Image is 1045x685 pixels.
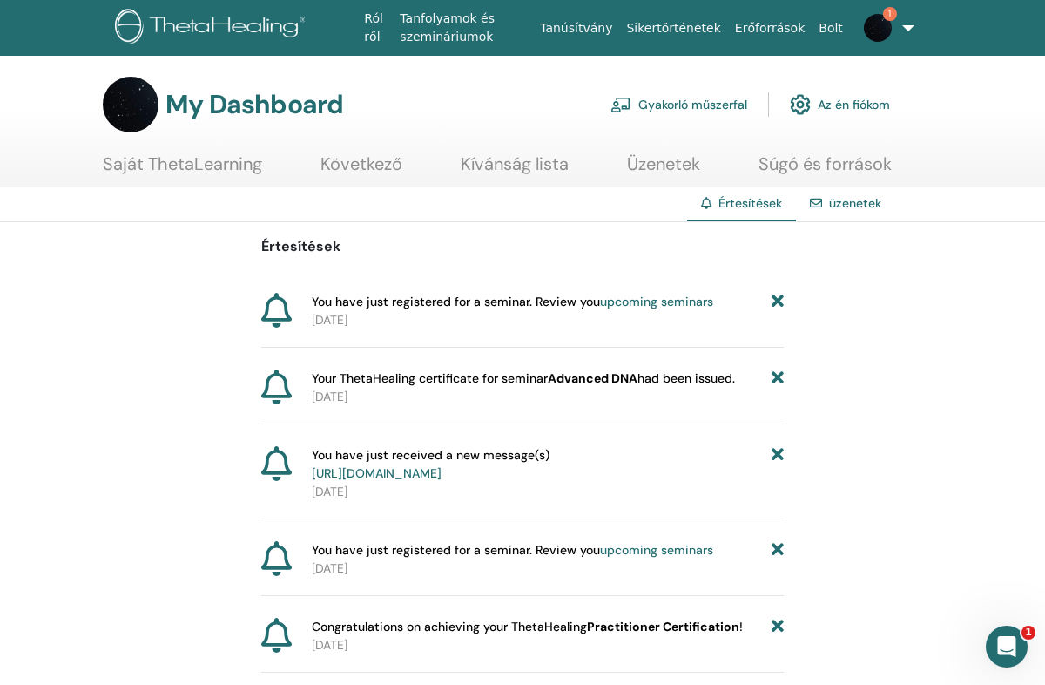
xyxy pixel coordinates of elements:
[312,388,784,406] p: [DATE]
[461,153,569,187] a: Kívánság lista
[610,97,631,112] img: chalkboard-teacher.svg
[393,3,533,53] a: Tanfolyamok és szemináriumok
[986,626,1028,668] iframe: Intercom live chat
[312,293,713,311] span: You have just registered for a seminar. Review you
[312,311,784,329] p: [DATE]
[312,446,549,483] span: You have just received a new message(s)
[320,153,402,187] a: Következő
[103,77,158,132] img: default.jpg
[829,195,881,211] a: üzenetek
[610,85,747,124] a: Gyakorló műszerfal
[587,619,739,634] b: Practitioner Certification
[312,483,784,501] p: [DATE]
[790,90,811,119] img: cog.svg
[115,9,312,48] img: logo.png
[728,12,812,44] a: Erőforrások
[864,14,892,42] img: default.jpg
[812,12,850,44] a: Bolt
[165,89,343,120] h3: My Dashboard
[312,370,735,388] span: Your ThetaHealing certificate for seminar had been issued.
[357,3,393,53] a: Ról ről
[533,12,619,44] a: Tanúsítvány
[312,636,784,654] p: [DATE]
[718,195,782,211] span: Értesítések
[600,542,713,558] a: upcoming seminars
[312,465,442,481] a: [URL][DOMAIN_NAME]
[312,618,743,636] span: Congratulations on achieving your ThetaHealing !
[627,153,700,187] a: Üzenetek
[312,541,713,560] span: You have just registered for a seminar. Review you
[312,560,784,578] p: [DATE]
[619,12,727,44] a: Sikertörténetek
[103,153,262,187] a: Saját ThetaLearning
[600,294,713,309] a: upcoming seminars
[1021,626,1035,640] span: 1
[883,7,897,21] span: 1
[790,85,890,124] a: Az én fiókom
[261,236,784,257] p: Értesítések
[758,153,892,187] a: Súgó és források
[548,370,637,386] b: Advanced DNA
